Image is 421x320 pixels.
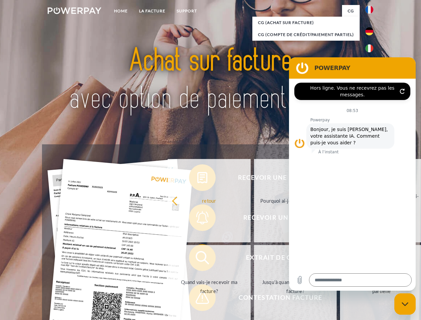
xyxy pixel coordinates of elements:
[342,5,360,17] a: CG
[289,57,416,291] iframe: Fenêtre de messagerie
[64,32,357,128] img: title-powerpay_fr.svg
[252,29,360,41] a: CG (Compte de crédit/paiement partiel)
[252,17,360,29] a: CG (achat sur facture)
[172,196,247,205] div: retour
[394,293,416,315] iframe: Bouton de lancement de la fenêtre de messagerie, conversation en cours
[365,44,373,52] img: it
[172,278,247,296] div: Quand vais-je recevoir ma facture?
[108,5,133,17] a: Home
[258,278,333,296] div: Jusqu'à quand dois-je payer ma facture?
[48,7,101,14] img: logo-powerpay-white.svg
[171,5,203,17] a: Support
[133,5,171,17] a: LA FACTURE
[365,6,373,14] img: fr
[258,196,333,205] div: Pourquoi ai-je reçu une facture?
[365,27,373,35] img: de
